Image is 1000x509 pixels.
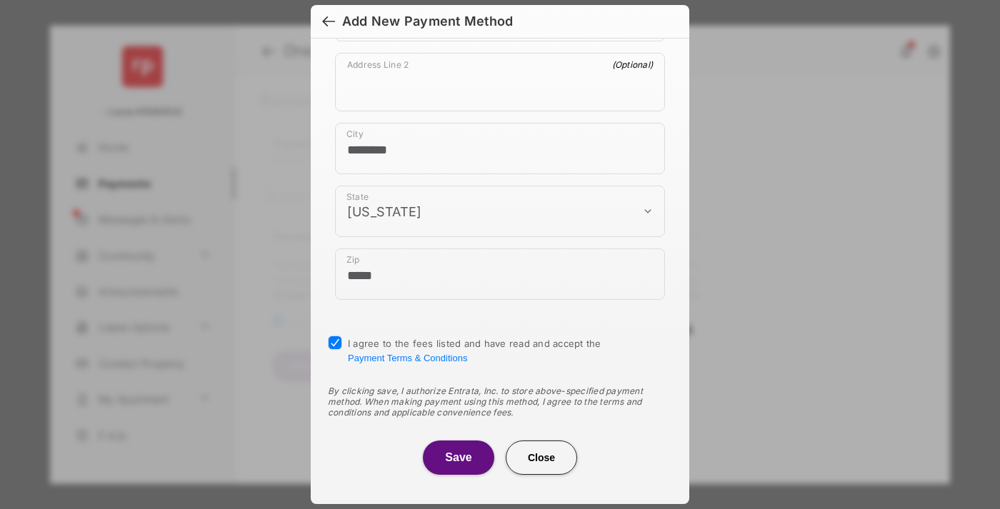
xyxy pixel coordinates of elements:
button: Save [423,440,494,475]
div: By clicking save, I authorize Entrata, Inc. to store above-specified payment method. When making ... [328,385,672,418]
div: payment_method_screening[postal_addresses][postalCode] [335,248,665,300]
button: I agree to the fees listed and have read and accept the [348,353,467,363]
div: payment_method_screening[postal_addresses][addressLine2] [335,53,665,111]
button: Close [506,440,577,475]
div: payment_method_screening[postal_addresses][locality] [335,123,665,174]
span: I agree to the fees listed and have read and accept the [348,338,601,363]
div: payment_method_screening[postal_addresses][administrativeArea] [335,186,665,237]
div: Add New Payment Method [342,14,513,29]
